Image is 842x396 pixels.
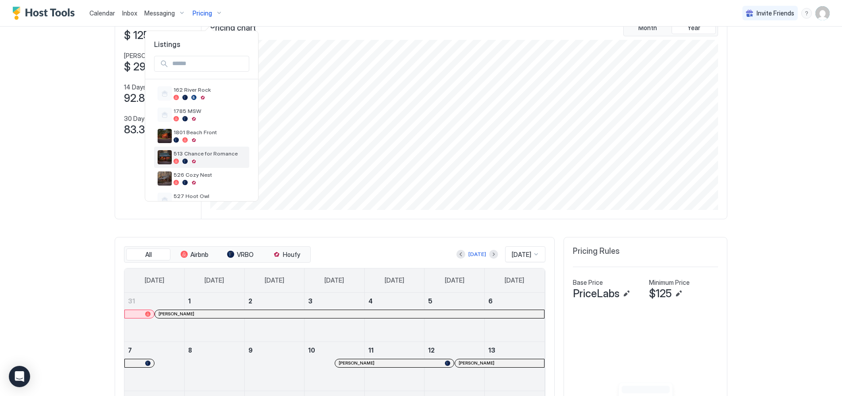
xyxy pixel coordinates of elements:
span: 162 River Rock [174,86,246,93]
div: listing image [158,171,172,186]
span: 1785 MSW [174,108,246,114]
span: Listings [145,40,258,49]
span: 1801 Beach Front [174,129,246,136]
div: listing image [158,150,172,164]
span: 513 Chance for Romance [174,150,246,157]
span: 526 Cozy Nest [174,171,246,178]
div: listing image [158,129,172,143]
input: Input Field [169,56,249,71]
span: 527 Hoot Owl [174,193,246,199]
div: Open Intercom Messenger [9,366,30,387]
